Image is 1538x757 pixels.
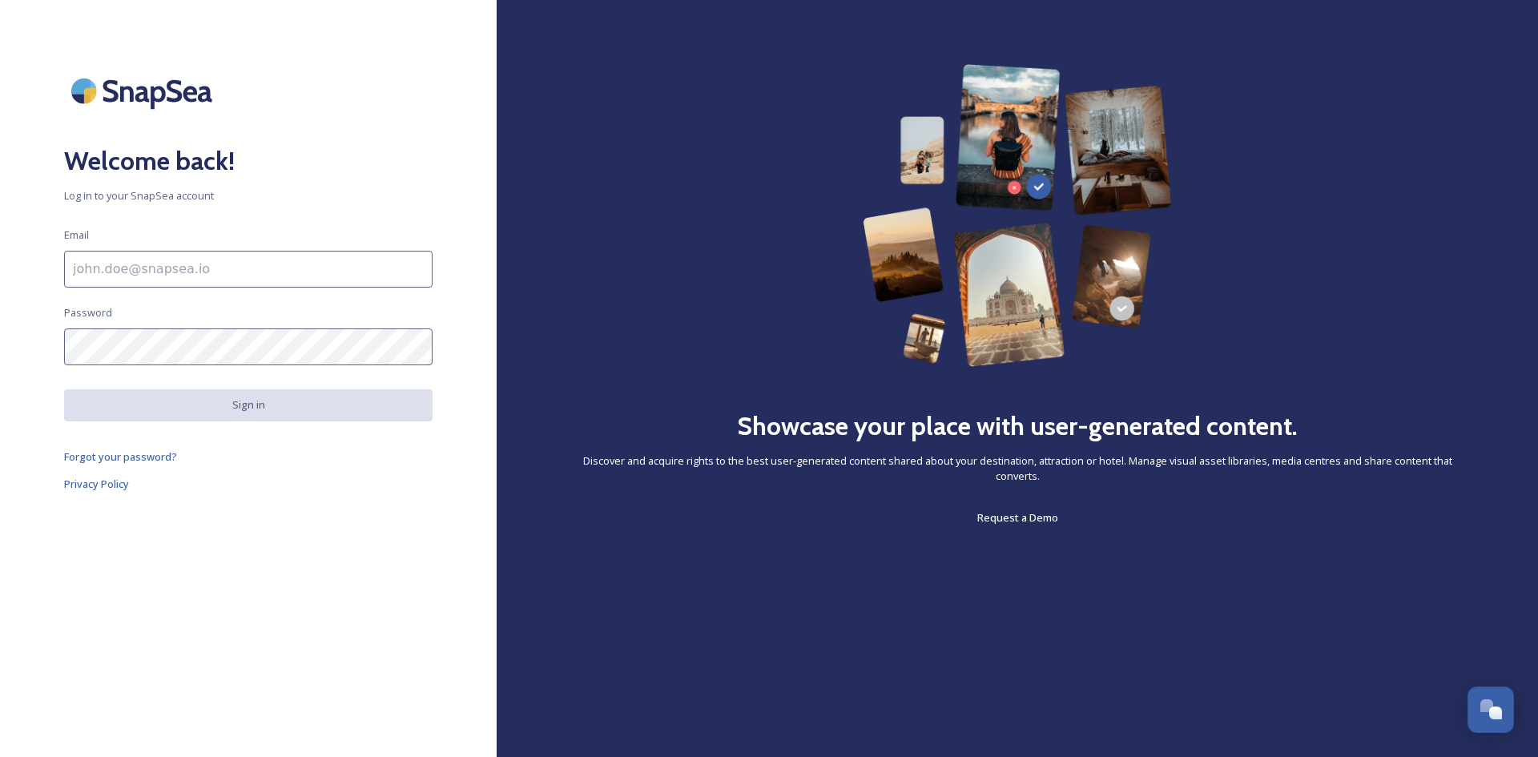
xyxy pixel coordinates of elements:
[64,305,112,320] span: Password
[64,251,433,288] input: john.doe@snapsea.io
[64,477,129,491] span: Privacy Policy
[561,453,1474,484] span: Discover and acquire rights to the best user-generated content shared about your destination, att...
[977,510,1058,525] span: Request a Demo
[1468,687,1514,733] button: Open Chat
[737,407,1298,445] h2: Showcase your place with user-generated content.
[64,228,89,243] span: Email
[64,142,433,180] h2: Welcome back!
[64,449,177,464] span: Forgot your password?
[64,474,433,493] a: Privacy Policy
[64,64,224,118] img: SnapSea Logo
[64,389,433,421] button: Sign in
[64,188,433,203] span: Log in to your SnapSea account
[64,447,433,466] a: Forgot your password?
[863,64,1172,367] img: 63b42ca75bacad526042e722_Group%20154-p-800.png
[977,508,1058,527] a: Request a Demo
